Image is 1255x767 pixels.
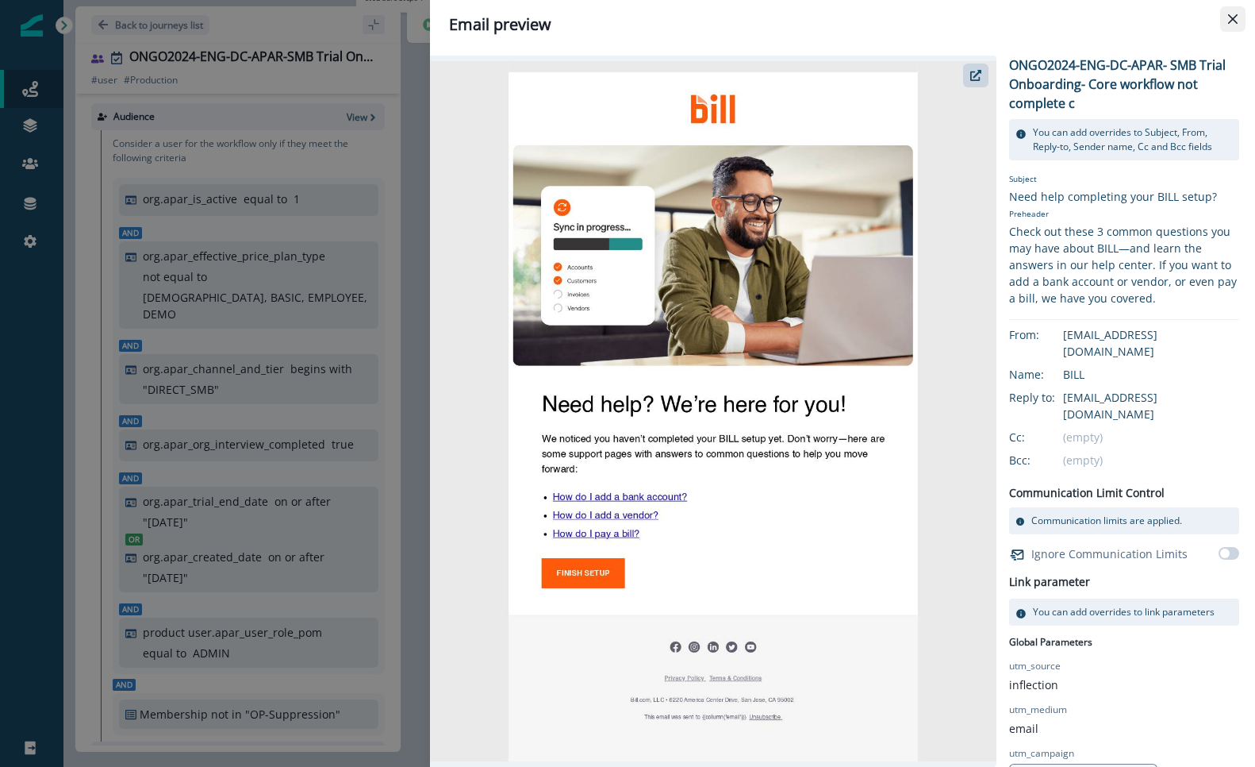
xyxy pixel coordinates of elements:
[1063,389,1239,422] div: [EMAIL_ADDRESS][DOMAIN_NAME]
[1009,389,1088,406] div: Reply to:
[1009,366,1088,383] div: Name:
[1009,173,1239,188] p: Subject
[1009,676,1058,693] p: inflection
[1033,605,1215,619] p: You can add overrides to link parameters
[1009,632,1092,649] p: Global Parameters
[1009,56,1239,113] p: ONGO2024-ENG-DC-APAR- SMB Trial Onboarding- Core workflow not complete c
[449,13,1236,37] div: Email preview
[1009,188,1239,205] div: Need help completing your BILL setup?
[1009,205,1239,223] p: Preheader
[1063,429,1239,445] div: (empty)
[1063,366,1239,383] div: BILL
[1009,720,1038,737] p: email
[430,61,996,761] img: email asset unavailable
[1009,746,1074,761] p: utm_campaign
[1009,703,1067,717] p: utm_medium
[1009,429,1088,445] div: Cc:
[1009,223,1239,306] div: Check out these 3 common questions you may have about BILL—and learn the answers in our help cent...
[1009,326,1088,343] div: From:
[1009,572,1090,592] h2: Link parameter
[1009,659,1061,673] p: utm_source
[1033,125,1233,154] p: You can add overrides to Subject, From, Reply-to, Sender name, Cc and Bcc fields
[1063,326,1239,360] div: [EMAIL_ADDRESS][DOMAIN_NAME]
[1063,452,1239,468] div: (empty)
[1220,6,1245,32] button: Close
[1009,452,1088,468] div: Bcc:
